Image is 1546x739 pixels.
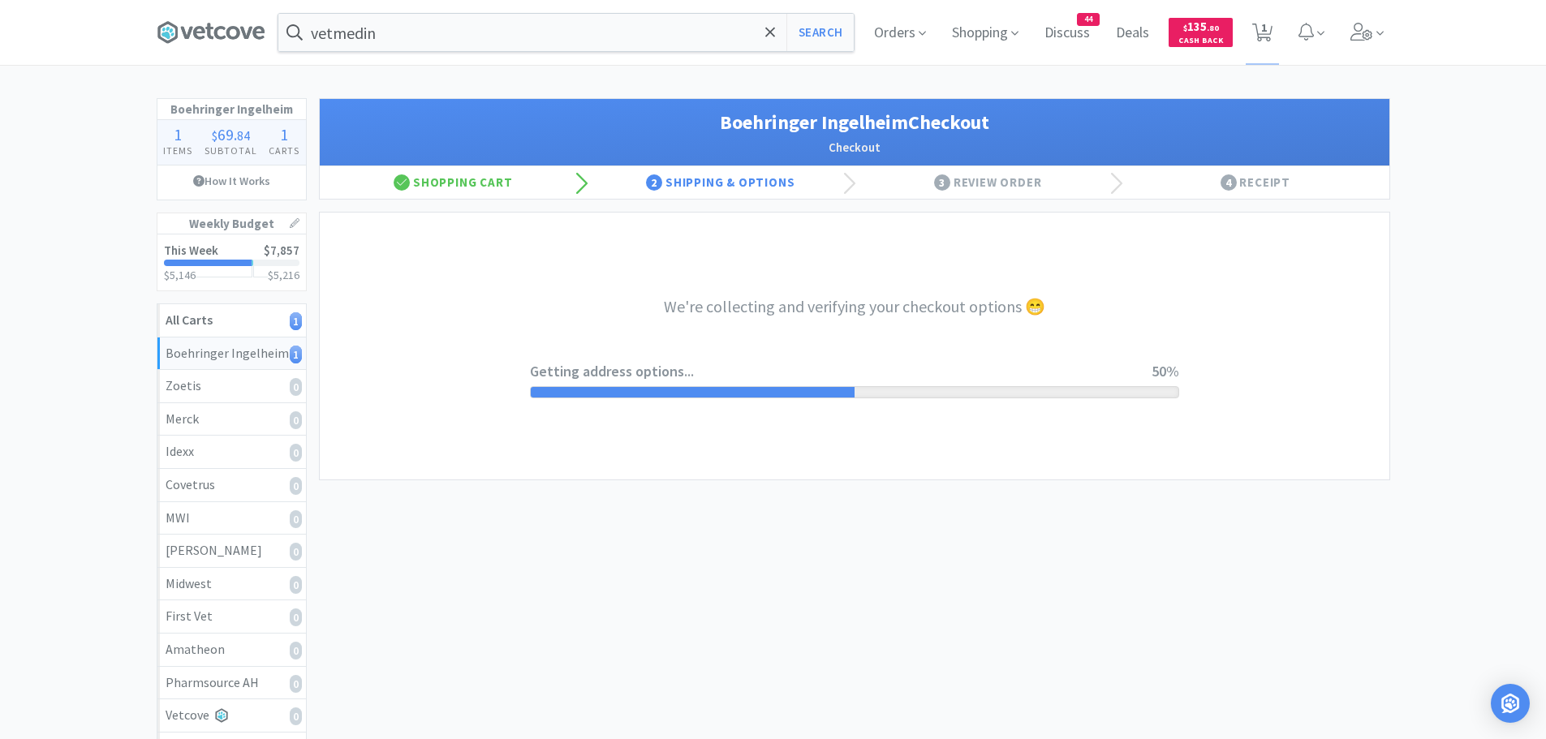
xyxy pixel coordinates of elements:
[1491,684,1530,723] div: Open Intercom Messenger
[278,14,854,51] input: Search by item, sku, manufacturer, ingredient, size...
[280,124,288,144] span: 1
[157,502,306,535] a: MWI0
[166,606,298,627] div: First Vet
[157,568,306,601] a: Midwest0
[1152,362,1179,380] span: 50%
[855,166,1122,199] div: Review Order
[1078,14,1099,25] span: 44
[646,174,662,191] span: 2
[217,124,234,144] span: 69
[157,337,306,371] a: Boehringer Ingelheim1
[290,707,302,725] i: 0
[290,608,302,626] i: 0
[1178,37,1223,47] span: Cash Back
[1207,23,1219,33] span: . 80
[166,639,298,660] div: Amatheon
[290,378,302,396] i: 0
[166,409,298,430] div: Merck
[264,243,299,258] span: $7,857
[336,138,1373,157] h2: Checkout
[1109,26,1156,41] a: Deals
[166,475,298,496] div: Covetrus
[212,127,217,144] span: $
[157,213,306,234] h1: Weekly Budget
[166,343,298,364] div: Boehringer Ingelheim
[198,143,263,158] h4: Subtotal
[1183,19,1219,34] span: 135
[157,667,306,700] a: Pharmsource AH0
[290,576,302,594] i: 0
[1183,23,1187,33] span: $
[290,312,302,330] i: 1
[157,634,306,667] a: Amatheon0
[273,268,299,282] span: 5,216
[157,403,306,436] a: Merck0
[530,360,1152,384] span: Getting address options...
[1122,166,1389,199] div: Receipt
[166,441,298,462] div: Idexx
[1169,11,1233,54] a: $135.80Cash Back
[786,14,854,51] button: Search
[157,699,306,733] a: Vetcove0
[157,304,306,337] a: All Carts1
[157,143,199,158] h4: Items
[587,166,855,199] div: Shipping & Options
[157,436,306,469] a: Idexx0
[174,124,182,144] span: 1
[166,574,298,595] div: Midwest
[198,127,263,143] div: .
[157,370,306,403] a: Zoetis0
[290,510,302,528] i: 0
[157,165,306,196] a: How It Works
[1221,174,1237,191] span: 4
[164,244,218,256] h2: This Week
[530,294,1179,320] h3: We're collecting and verifying your checkout options 😁
[290,675,302,693] i: 0
[320,166,588,199] div: Shopping Cart
[290,642,302,660] i: 0
[336,107,1373,138] h1: Boehringer Ingelheim Checkout
[166,705,298,726] div: Vetcove
[166,672,298,694] div: Pharmsource AH
[290,444,302,462] i: 0
[157,234,306,290] a: This Week$7,857$5,146$5,216
[268,269,299,281] h3: $
[157,535,306,568] a: [PERSON_NAME]0
[157,600,306,634] a: First Vet0
[166,540,298,561] div: [PERSON_NAME]
[290,346,302,363] i: 1
[934,174,950,191] span: 3
[263,143,306,158] h4: Carts
[166,376,298,397] div: Zoetis
[164,268,196,282] span: $5,146
[290,411,302,429] i: 0
[157,469,306,502] a: Covetrus0
[290,477,302,495] i: 0
[157,99,306,120] h1: Boehringer Ingelheim
[290,543,302,561] i: 0
[166,508,298,529] div: MWI
[237,127,250,144] span: 84
[1246,28,1279,42] a: 1
[166,311,213,328] strong: All Carts
[1038,26,1096,41] a: Discuss44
